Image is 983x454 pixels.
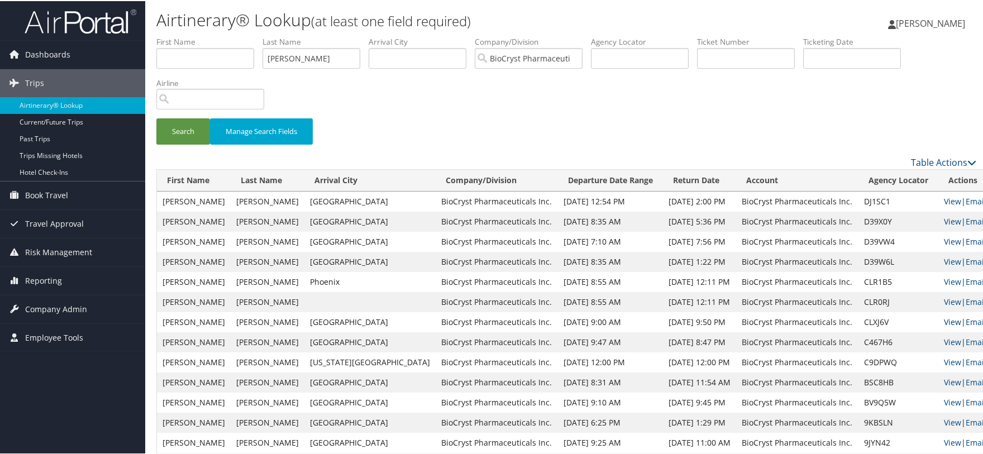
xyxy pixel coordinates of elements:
[558,251,663,271] td: [DATE] 8:35 AM
[944,416,961,427] a: View
[157,211,231,231] td: [PERSON_NAME]
[475,35,591,46] label: Company/Division
[157,412,231,432] td: [PERSON_NAME]
[736,311,858,331] td: BioCryst Pharmaceuticals Inc.
[858,271,938,291] td: CLR1B5
[663,351,736,371] td: [DATE] 12:00 PM
[304,211,436,231] td: [GEOGRAPHIC_DATA]
[591,35,697,46] label: Agency Locator
[157,371,231,391] td: [PERSON_NAME]
[736,190,858,211] td: BioCryst Pharmaceuticals Inc.
[231,291,304,311] td: [PERSON_NAME]
[369,35,475,46] label: Arrival City
[944,436,961,447] a: View
[304,251,436,271] td: [GEOGRAPHIC_DATA]
[157,169,231,190] th: First Name: activate to sort column ascending
[803,35,909,46] label: Ticketing Date
[558,432,663,452] td: [DATE] 9:25 AM
[25,68,44,96] span: Trips
[736,251,858,271] td: BioCryst Pharmaceuticals Inc.
[263,35,369,46] label: Last Name
[663,311,736,331] td: [DATE] 9:50 PM
[558,311,663,331] td: [DATE] 9:00 AM
[944,295,961,306] a: View
[888,6,976,39] a: [PERSON_NAME]
[157,251,231,271] td: [PERSON_NAME]
[858,432,938,452] td: 9JYN42
[944,215,961,226] a: View
[231,412,304,432] td: [PERSON_NAME]
[436,432,558,452] td: BioCryst Pharmaceuticals Inc.
[944,396,961,407] a: View
[663,291,736,311] td: [DATE] 12:11 PM
[156,117,210,144] button: Search
[736,371,858,391] td: BioCryst Pharmaceuticals Inc.
[304,371,436,391] td: [GEOGRAPHIC_DATA]
[25,40,70,68] span: Dashboards
[304,351,436,371] td: [US_STATE][GEOGRAPHIC_DATA]
[436,371,558,391] td: BioCryst Pharmaceuticals Inc.
[231,190,304,211] td: [PERSON_NAME]
[25,180,68,208] span: Book Travel
[25,209,84,237] span: Travel Approval
[558,231,663,251] td: [DATE] 7:10 AM
[663,211,736,231] td: [DATE] 5:36 PM
[25,7,136,34] img: airportal-logo.png
[944,255,961,266] a: View
[231,351,304,371] td: [PERSON_NAME]
[558,169,663,190] th: Departure Date Range: activate to sort column ascending
[436,231,558,251] td: BioCryst Pharmaceuticals Inc.
[231,271,304,291] td: [PERSON_NAME]
[311,11,471,29] small: (at least one field required)
[663,190,736,211] td: [DATE] 2:00 PM
[304,190,436,211] td: [GEOGRAPHIC_DATA]
[436,251,558,271] td: BioCryst Pharmaceuticals Inc.
[436,190,558,211] td: BioCryst Pharmaceuticals Inc.
[436,351,558,371] td: BioCryst Pharmaceuticals Inc.
[858,251,938,271] td: D39W6L
[304,412,436,432] td: [GEOGRAPHIC_DATA]
[858,211,938,231] td: D39X0Y
[896,16,965,28] span: [PERSON_NAME]
[736,231,858,251] td: BioCryst Pharmaceuticals Inc.
[436,311,558,331] td: BioCryst Pharmaceuticals Inc.
[25,237,92,265] span: Risk Management
[436,271,558,291] td: BioCryst Pharmaceuticals Inc.
[663,391,736,412] td: [DATE] 9:45 PM
[231,331,304,351] td: [PERSON_NAME]
[231,231,304,251] td: [PERSON_NAME]
[304,311,436,331] td: [GEOGRAPHIC_DATA]
[436,169,558,190] th: Company/Division
[558,211,663,231] td: [DATE] 8:35 AM
[231,211,304,231] td: [PERSON_NAME]
[736,351,858,371] td: BioCryst Pharmaceuticals Inc.
[436,211,558,231] td: BioCryst Pharmaceuticals Inc.
[663,371,736,391] td: [DATE] 11:54 AM
[157,351,231,371] td: [PERSON_NAME]
[697,35,803,46] label: Ticket Number
[736,169,858,190] th: Account: activate to sort column ascending
[944,316,961,326] a: View
[25,323,83,351] span: Employee Tools
[663,412,736,432] td: [DATE] 1:29 PM
[858,412,938,432] td: 9KBSLN
[558,190,663,211] td: [DATE] 12:54 PM
[231,432,304,452] td: [PERSON_NAME]
[858,371,938,391] td: BSC8HB
[663,251,736,271] td: [DATE] 1:22 PM
[736,331,858,351] td: BioCryst Pharmaceuticals Inc.
[944,275,961,286] a: View
[558,271,663,291] td: [DATE] 8:55 AM
[736,211,858,231] td: BioCryst Pharmaceuticals Inc.
[304,391,436,412] td: [GEOGRAPHIC_DATA]
[944,195,961,206] a: View
[304,231,436,251] td: [GEOGRAPHIC_DATA]
[858,351,938,371] td: C9DPWQ
[436,331,558,351] td: BioCryst Pharmaceuticals Inc.
[944,336,961,346] a: View
[558,331,663,351] td: [DATE] 9:47 AM
[436,412,558,432] td: BioCryst Pharmaceuticals Inc.
[231,371,304,391] td: [PERSON_NAME]
[304,331,436,351] td: [GEOGRAPHIC_DATA]
[157,231,231,251] td: [PERSON_NAME]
